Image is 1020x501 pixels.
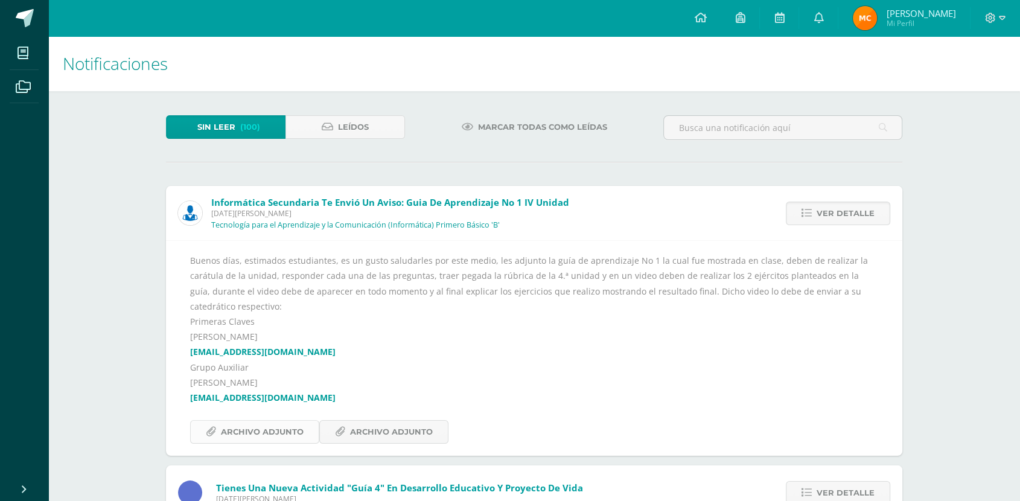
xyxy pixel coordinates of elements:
[166,115,285,139] a: Sin leer(100)
[190,420,319,444] a: Archivo Adjunto
[190,392,336,403] a: [EMAIL_ADDRESS][DOMAIN_NAME]
[886,7,955,19] span: [PERSON_NAME]
[211,196,569,208] span: Informática Secundaria te envió un aviso: Guia De Aprendizaje No 1 IV Unidad
[197,116,235,138] span: Sin leer
[190,346,336,357] a: [EMAIL_ADDRESS][DOMAIN_NAME]
[447,115,622,139] a: Marcar todas como leídas
[886,18,955,28] span: Mi Perfil
[338,116,369,138] span: Leídos
[63,52,168,75] span: Notificaciones
[240,116,260,138] span: (100)
[178,201,202,225] img: 6ed6846fa57649245178fca9fc9a58dd.png
[211,208,569,219] span: [DATE][PERSON_NAME]
[664,116,902,139] input: Busca una notificación aquí
[350,421,433,443] span: Archivo Adjunto
[190,253,878,444] div: Buenos días, estimados estudiantes, es un gusto saludarles por este medio, les adjunto la guía de...
[216,482,583,494] span: Tienes una nueva actividad "Guía 4" En Desarrollo Educativo y Proyecto de Vida
[319,420,448,444] a: Archivo Adjunto
[221,421,304,443] span: Archivo Adjunto
[285,115,405,139] a: Leídos
[478,116,607,138] span: Marcar todas como leídas
[211,220,500,230] p: Tecnología para el Aprendizaje y la Comunicación (Informática) Primero Básico 'B'
[817,202,875,225] span: Ver detalle
[853,6,877,30] img: 7cf7247d9a1789c4c95849e5e07160ff.png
